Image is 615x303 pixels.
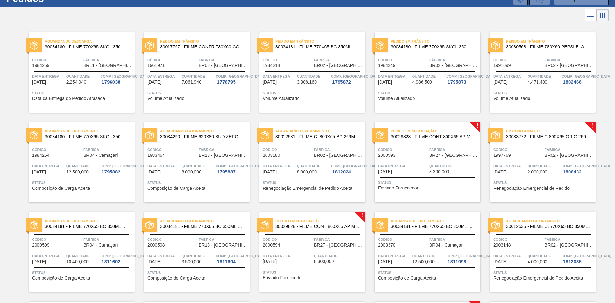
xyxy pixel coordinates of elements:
span: Código [493,57,543,63]
span: BR02 - Sergipe [545,153,594,158]
span: Quantidade [528,163,560,169]
div: 1811998 [446,259,467,264]
span: BR02 - Sergipe [199,63,248,68]
span: Comp. Carga [446,73,496,80]
span: Data entrega [378,73,411,80]
span: Data entrega [32,163,65,169]
span: Quantidade [429,163,479,169]
img: status [30,41,38,50]
span: 4.471,400 [528,80,547,85]
span: 19/08/2025 [32,80,46,85]
img: status [30,131,38,139]
div: 1806432 [562,169,583,174]
span: Data entrega [32,253,65,259]
span: 3.308,160 [297,80,317,85]
span: Aguardando Descarga [45,38,135,45]
a: Comp. [GEOGRAPHIC_DATA]1806432 [562,163,594,174]
span: Aguardando Faturamento [45,218,135,224]
a: statusPedido em Trânsito30034180 - FILME 770X65 SKOL 350 MP C12Código1984249FábricaBR02 - [GEOGRA... [365,32,480,113]
img: status [261,221,269,229]
span: 28/08/2025 [263,170,277,174]
span: 02/09/2025 [32,259,46,264]
span: Quantidade [66,163,99,169]
span: Quantidade [66,73,99,80]
span: Status [147,90,248,96]
img: status [376,41,384,50]
span: BR04 - Camaçari [83,243,118,248]
span: 30034180 - FILME 770X65 SKOL 350 MP C12 [391,45,475,49]
span: Aguardando Faturamento [275,128,365,134]
span: Quantidade [412,253,445,259]
a: Comp. [GEOGRAPHIC_DATA]1795887 [216,163,248,174]
span: 1997769 [493,153,511,158]
span: Renegociação Emergencial de Pedido Aceita [263,186,352,191]
span: Quantidade [528,73,560,80]
div: 1811604 [216,259,237,264]
span: Status [378,269,479,276]
span: BR02 - Sergipe [429,63,479,68]
span: Status [32,180,133,186]
span: Data entrega [493,73,526,80]
span: Aguardando Faturamento [391,218,480,224]
img: status [376,221,384,229]
a: Comp. [GEOGRAPHIC_DATA]1811602 [100,253,133,264]
span: 30012581 - FILME C. 800X65 BC 269ML C15 429 [275,134,360,139]
span: Status [493,90,594,96]
span: 10.400,000 [66,259,89,264]
span: Status [147,269,248,276]
span: Código [32,236,82,243]
span: Comp. Carga [100,73,150,80]
span: 7.061,940 [182,80,201,85]
span: Pedido em Negociação [275,218,365,224]
span: Quantidade [182,253,214,259]
span: Data entrega [263,253,312,259]
span: Código [32,147,82,153]
span: Código [147,236,197,243]
a: Comp. [GEOGRAPHIC_DATA]1776795 [216,73,248,85]
span: Comp. Carga [446,253,496,259]
span: 30034180 - FILME 770X65 SKOL 350 MP C12 [45,134,129,139]
span: 1983464 [147,153,165,158]
div: 1812024 [331,169,352,174]
a: statusAguardando Faturamento30034290 - FILME 620X80 BUD ZERO 350 SLK C8Código1983464FábricaBR18 -... [135,122,250,202]
span: Status [147,180,248,186]
span: 2000598 [147,243,165,248]
span: Em renegociação [506,128,596,134]
span: 22/08/2025 [147,80,161,85]
span: BR02 - Sergipe [545,243,594,248]
span: Renegociação Emergencial de Pedido Aceita [493,276,583,281]
span: 30033772 - FILME C 800X65 ORIG 269ML C15 NIV24 [506,134,591,139]
span: Quantidade [182,73,214,80]
span: 1961971 [147,63,165,68]
span: Volume Atualizado [263,96,299,101]
a: Comp. [GEOGRAPHIC_DATA]1796038 [100,73,133,85]
span: Fábrica [199,57,248,63]
span: 30030568 - FILME 780X60 PEPSI BLACK NIV24 [506,45,591,49]
span: 30029828 - FILME CONT 800X65 AP MP 473 C12 429 [391,134,475,139]
a: Comp. [GEOGRAPHIC_DATA]1812024 [331,163,364,174]
span: 1984259 [32,63,50,68]
a: Comp. [GEOGRAPHIC_DATA]1811604 [216,253,248,264]
span: 28/08/2025 [32,170,46,174]
span: Volume Atualizado [378,96,415,101]
span: Quantidade [66,253,99,259]
img: status [145,131,154,139]
img: status [145,221,154,229]
span: Status [32,269,133,276]
span: Data entrega [147,73,180,80]
a: statusAguardando Faturamento30034181 - FILME 770X65 BC 350ML MP C12Código2000598FábricaBR18 - [GE... [135,212,250,292]
span: Código [493,236,543,243]
span: Comp. Carga [562,253,611,259]
img: status [30,221,38,229]
span: Data entrega [378,253,411,259]
span: BR04 - Camaçari [83,153,118,158]
span: Composição de Carga Aceita [378,276,436,281]
img: status [145,41,154,50]
a: statusAguardando Faturamento30012535 - FILME C. 770X65 BC 350ML C12 429Código2003148FábricaBR02 -... [480,212,596,292]
span: Composição de Carga Aceita [32,276,90,281]
span: Fábrica [314,236,364,243]
span: Data entrega [378,163,428,169]
a: statusAguardando Faturamento30034180 - FILME 770X65 SKOL 350 MP C12Código1984254FábricaBR04 - Cam... [19,122,135,202]
span: Código [263,147,312,153]
span: 2.000,000 [528,170,547,174]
